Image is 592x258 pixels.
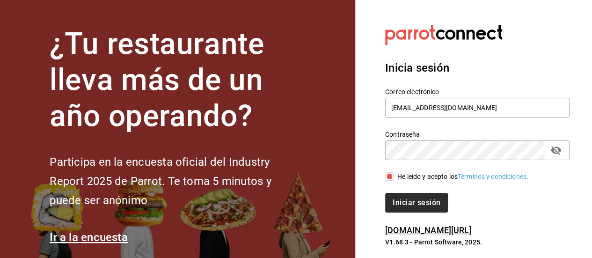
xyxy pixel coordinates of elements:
button: Iniciar sesión [385,193,448,213]
h2: Participa en la encuesta oficial del Industry Report 2025 de Parrot. Te toma 5 minutos y puede se... [50,153,302,210]
p: V1.68.3 - Parrot Software, 2025. [385,237,570,247]
h3: Inicia sesión [385,59,570,76]
button: passwordField [548,142,564,158]
label: Contraseña [385,131,570,138]
a: [DOMAIN_NAME][URL] [385,225,471,235]
label: Correo electrónico [385,88,570,95]
input: Ingresa tu correo electrónico [385,98,570,118]
a: Ir a la encuesta [50,231,128,244]
h1: ¿Tu restaurante lleva más de un año operando? [50,26,302,134]
a: Términos y condiciones. [458,173,528,180]
div: He leído y acepto los [397,172,528,182]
